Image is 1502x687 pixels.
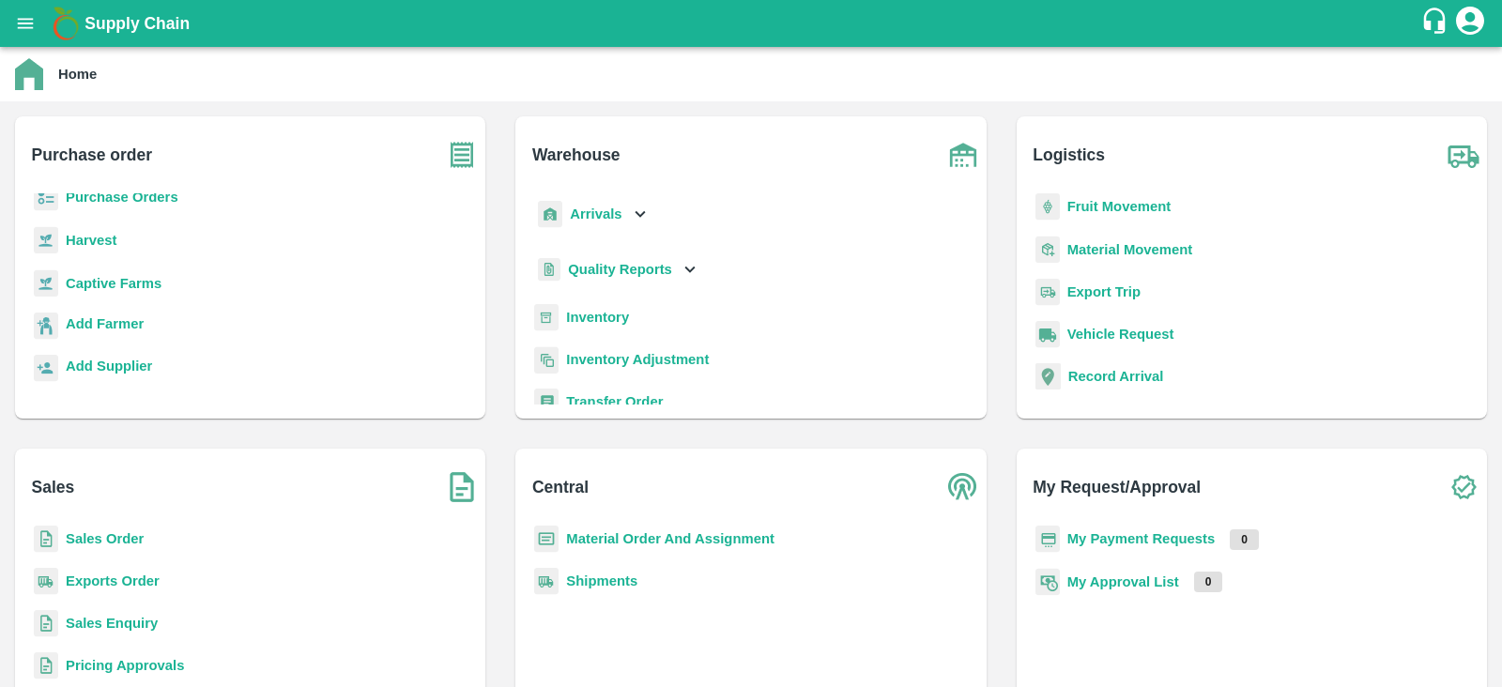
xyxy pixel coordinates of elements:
[534,526,559,553] img: centralMaterial
[34,652,58,679] img: sales
[34,269,58,298] img: harvest
[66,616,158,631] a: Sales Enquiry
[534,251,700,289] div: Quality Reports
[438,131,485,178] img: purchase
[940,464,987,511] img: central
[1194,572,1223,592] p: 0
[538,258,560,282] img: qualityReport
[566,394,663,409] a: Transfer Order
[1033,142,1105,168] b: Logistics
[1440,464,1487,511] img: check
[1453,4,1487,43] div: account of current user
[84,14,190,33] b: Supply Chain
[534,346,559,374] img: inventory
[566,310,629,325] a: Inventory
[940,131,987,178] img: warehouse
[1440,131,1487,178] img: truck
[34,610,58,637] img: sales
[1035,568,1060,596] img: approval
[1035,526,1060,553] img: payment
[1420,7,1453,40] div: customer-support
[534,304,559,331] img: whInventory
[538,201,562,228] img: whArrival
[66,573,160,588] a: Exports Order
[66,190,178,205] a: Purchase Orders
[438,464,485,511] img: soSales
[66,531,144,546] a: Sales Order
[532,474,589,500] b: Central
[534,389,559,416] img: whTransfer
[66,233,116,248] a: Harvest
[34,184,58,211] img: reciept
[566,531,774,546] a: Material Order And Assignment
[34,526,58,553] img: sales
[1035,193,1060,221] img: fruit
[34,568,58,595] img: shipments
[34,226,58,254] img: harvest
[532,142,621,168] b: Warehouse
[1068,369,1164,384] a: Record Arrival
[15,58,43,90] img: home
[1067,531,1216,546] a: My Payment Requests
[1067,199,1172,214] a: Fruit Movement
[66,276,161,291] a: Captive Farms
[66,316,144,331] b: Add Farmer
[84,10,1420,37] a: Supply Chain
[1067,284,1141,299] a: Export Trip
[66,359,152,374] b: Add Supplier
[1035,363,1061,389] img: recordArrival
[534,568,559,595] img: shipments
[566,573,637,588] a: Shipments
[568,262,672,277] b: Quality Reports
[34,313,58,340] img: farmer
[34,355,58,382] img: supplier
[534,193,651,236] div: Arrivals
[32,474,75,500] b: Sales
[1035,279,1060,306] img: delivery
[566,352,709,367] a: Inventory Adjustment
[1035,236,1060,264] img: material
[1035,321,1060,348] img: vehicle
[1067,574,1179,589] a: My Approval List
[66,356,152,381] a: Add Supplier
[1033,474,1201,500] b: My Request/Approval
[1067,327,1174,342] a: Vehicle Request
[1067,242,1193,257] a: Material Movement
[58,67,97,82] b: Home
[66,658,184,673] a: Pricing Approvals
[32,142,152,168] b: Purchase order
[4,2,47,45] button: open drawer
[66,313,144,339] a: Add Farmer
[570,206,621,221] b: Arrivals
[47,5,84,42] img: logo
[1230,529,1259,550] p: 0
